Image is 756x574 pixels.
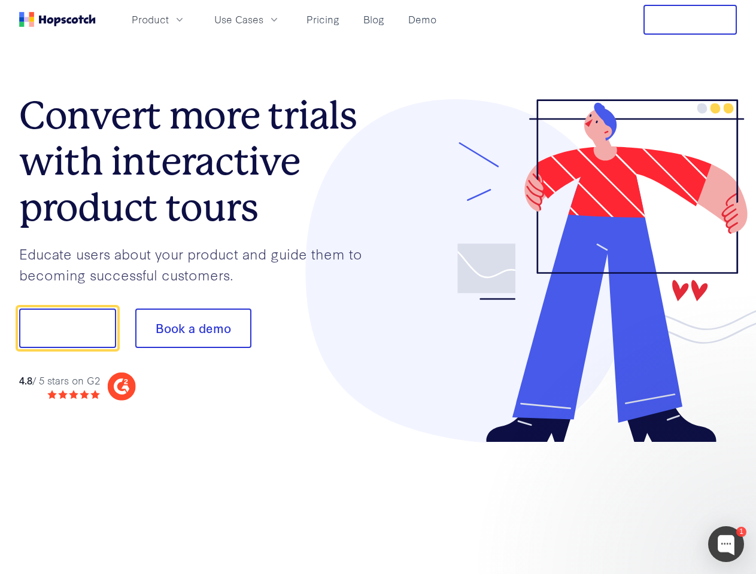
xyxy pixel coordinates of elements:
span: Product [132,12,169,27]
span: Use Cases [214,12,263,27]
button: Free Trial [643,5,737,35]
a: Pricing [302,10,344,29]
button: Product [125,10,193,29]
button: Use Cases [207,10,287,29]
strong: 4.8 [19,373,32,387]
div: 1 [736,527,746,537]
a: Blog [359,10,389,29]
div: / 5 stars on G2 [19,373,100,388]
h1: Convert more trials with interactive product tours [19,93,378,230]
a: Demo [403,10,441,29]
p: Educate users about your product and guide them to becoming successful customers. [19,243,378,285]
button: Book a demo [135,309,251,348]
button: Show me! [19,309,116,348]
a: Home [19,12,96,27]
